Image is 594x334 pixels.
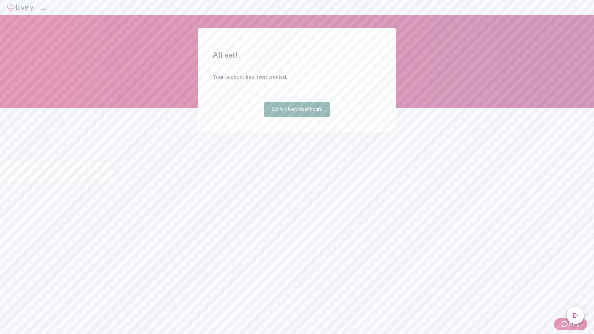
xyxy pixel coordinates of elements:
[562,320,569,328] svg: Zendesk support icon
[554,318,587,330] button: Zendesk support iconHelp
[213,73,381,81] h4: Your account has been created.
[264,102,330,117] a: Go to Lively dashboard
[213,49,381,61] h2: All set!
[569,320,580,328] span: Help
[7,4,33,11] img: Lively
[567,307,584,324] button: chat
[41,8,46,10] button: Log out
[572,312,579,319] svg: Lively AI Assistant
